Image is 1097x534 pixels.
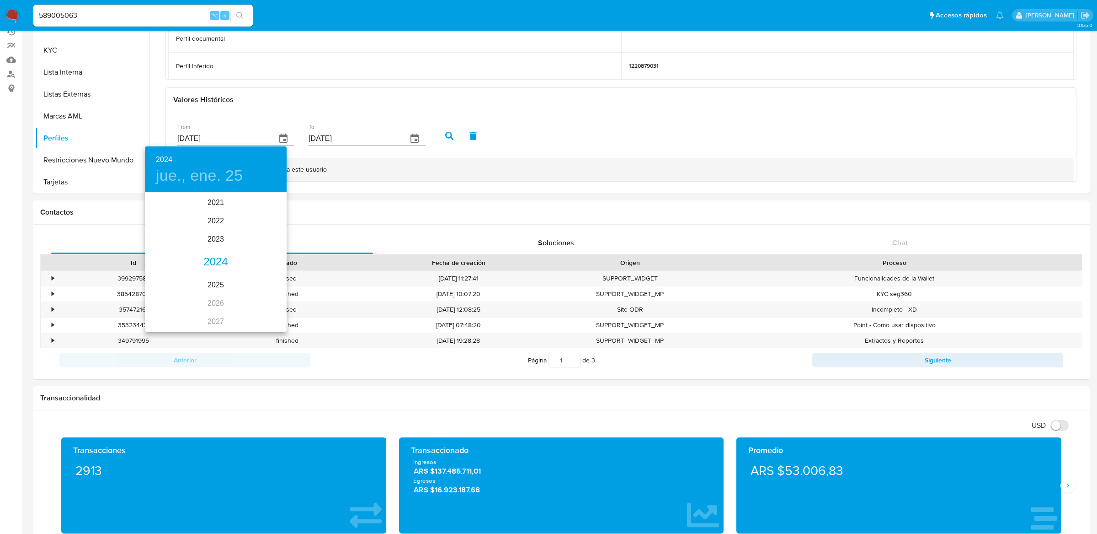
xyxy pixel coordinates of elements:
[156,153,172,166] button: 2024
[145,230,287,248] div: 2023
[145,212,287,230] div: 2022
[156,166,243,185] button: jue., ene. 25
[145,194,287,212] div: 2021
[145,276,287,294] div: 2025
[145,253,287,271] div: 2024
